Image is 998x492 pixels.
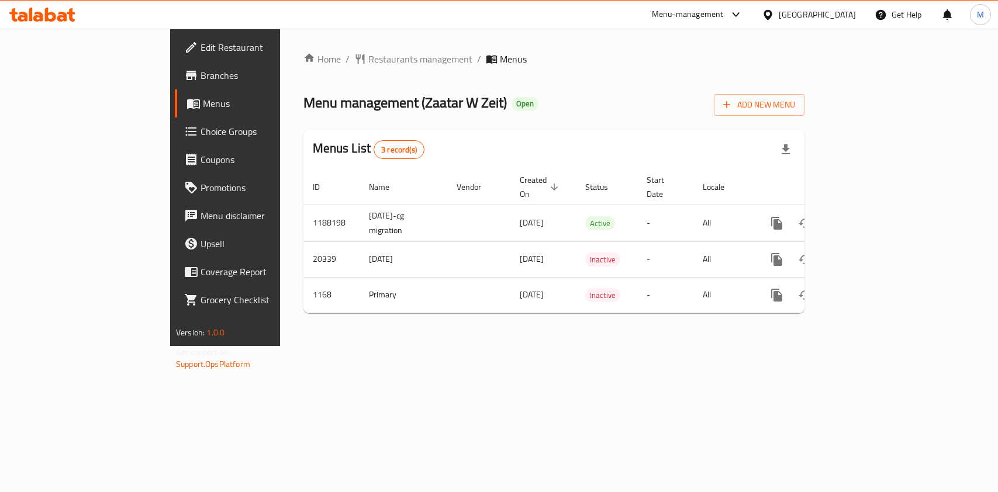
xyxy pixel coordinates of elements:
[360,241,447,277] td: [DATE]
[791,281,819,309] button: Change Status
[201,265,327,279] span: Coverage Report
[203,96,327,110] span: Menus
[791,209,819,237] button: Change Status
[303,52,804,66] nav: breadcrumb
[175,33,337,61] a: Edit Restaurant
[201,237,327,251] span: Upsell
[637,205,693,241] td: -
[520,173,562,201] span: Created On
[360,277,447,313] td: Primary
[693,277,754,313] td: All
[206,325,225,340] span: 1.0.0
[175,230,337,258] a: Upsell
[977,8,984,21] span: M
[585,288,620,302] div: Inactive
[763,281,791,309] button: more
[175,286,337,314] a: Grocery Checklist
[457,180,496,194] span: Vendor
[477,52,481,66] li: /
[201,153,327,167] span: Coupons
[201,40,327,54] span: Edit Restaurant
[346,52,350,66] li: /
[779,8,856,21] div: [GEOGRAPHIC_DATA]
[175,117,337,145] a: Choice Groups
[585,216,615,230] div: Active
[303,89,507,116] span: Menu management ( Zaatar W Zeit )
[313,140,424,159] h2: Menus List
[703,180,740,194] span: Locale
[647,173,679,201] span: Start Date
[512,99,538,109] span: Open
[201,68,327,82] span: Branches
[772,136,800,164] div: Export file
[368,52,472,66] span: Restaurants management
[714,94,804,116] button: Add New Menu
[313,180,335,194] span: ID
[520,251,544,266] span: [DATE]
[175,145,337,174] a: Coupons
[354,52,472,66] a: Restaurants management
[303,169,885,313] table: enhanced table
[175,89,337,117] a: Menus
[585,253,620,266] span: Inactive
[652,8,724,22] div: Menu-management
[201,293,327,307] span: Grocery Checklist
[693,205,754,241] td: All
[201,209,327,223] span: Menu disclaimer
[637,277,693,313] td: -
[791,245,819,273] button: Change Status
[360,205,447,241] td: [DATE]-cg migration
[723,98,795,112] span: Add New Menu
[520,287,544,302] span: [DATE]
[512,97,538,111] div: Open
[374,140,424,159] div: Total records count
[176,325,205,340] span: Version:
[637,241,693,277] td: -
[369,180,405,194] span: Name
[754,169,885,205] th: Actions
[175,61,337,89] a: Branches
[763,245,791,273] button: more
[201,124,327,138] span: Choice Groups
[201,181,327,195] span: Promotions
[585,289,620,302] span: Inactive
[175,174,337,202] a: Promotions
[175,202,337,230] a: Menu disclaimer
[175,258,337,286] a: Coverage Report
[374,144,424,155] span: 3 record(s)
[763,209,791,237] button: more
[585,180,623,194] span: Status
[520,215,544,230] span: [DATE]
[500,52,527,66] span: Menus
[585,217,615,230] span: Active
[693,241,754,277] td: All
[176,345,230,360] span: Get support on:
[176,356,250,372] a: Support.OpsPlatform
